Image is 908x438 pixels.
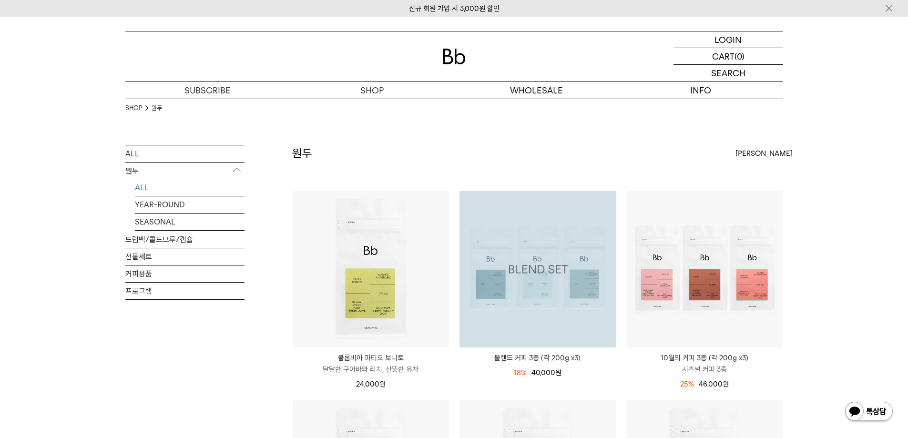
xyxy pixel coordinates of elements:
a: SUBSCRIBE [125,82,290,99]
a: ALL [135,179,245,196]
p: 시즈널 커피 3종 [626,364,783,375]
a: 블렌드 커피 3종 (각 200g x3) [459,191,616,347]
p: SEARCH [711,65,745,81]
a: CART (0) [673,48,783,65]
p: 10월의 커피 3종 (각 200g x3) [626,352,783,364]
a: 커피 구독하기 [125,99,290,115]
div: 18% [514,367,527,378]
span: 원 [379,380,386,388]
div: 25% [680,378,694,390]
a: 콜롬비아 파티오 보니토 달달한 구아바와 리치, 산뜻한 유자 [293,352,449,375]
a: YEAR-ROUND [135,196,245,213]
a: 블렌드 커피 3종 (각 200g x3) [459,352,616,364]
a: 커피용품 [125,265,245,282]
p: LOGIN [714,31,742,48]
a: 프로그램 [125,283,245,299]
a: 선물세트 [125,248,245,265]
a: LOGIN [673,31,783,48]
p: 달달한 구아바와 리치, 산뜻한 유자 [293,364,449,375]
img: 10월의 커피 3종 (각 200g x3) [626,191,783,347]
p: INFO [619,82,783,99]
p: CART [712,48,735,64]
a: SEASONAL [135,214,245,230]
span: 40,000 [531,368,561,377]
span: [PERSON_NAME] [735,148,793,159]
span: 46,000 [699,380,729,388]
p: 콜롬비아 파티오 보니토 [293,352,449,364]
p: (0) [735,48,745,64]
p: WHOLESALE [454,82,619,99]
a: ALL [125,145,245,162]
p: 원두 [125,163,245,180]
span: 원 [723,380,729,388]
a: 신규 회원 가입 시 3,000원 할인 [409,4,500,13]
a: 원두 [152,103,162,113]
a: SHOP [290,82,454,99]
a: SHOP [125,103,142,113]
img: 로고 [443,49,466,64]
a: 드립백/콜드브루/캡슐 [125,231,245,248]
span: 24,000 [356,380,386,388]
img: 카카오톡 채널 1:1 채팅 버튼 [844,401,894,424]
a: 10월의 커피 3종 (각 200g x3) 시즈널 커피 3종 [626,352,783,375]
img: 1000001179_add2_053.png [459,191,616,347]
span: 원 [555,368,561,377]
img: 콜롬비아 파티오 보니토 [293,191,449,347]
h2: 원두 [292,145,312,162]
